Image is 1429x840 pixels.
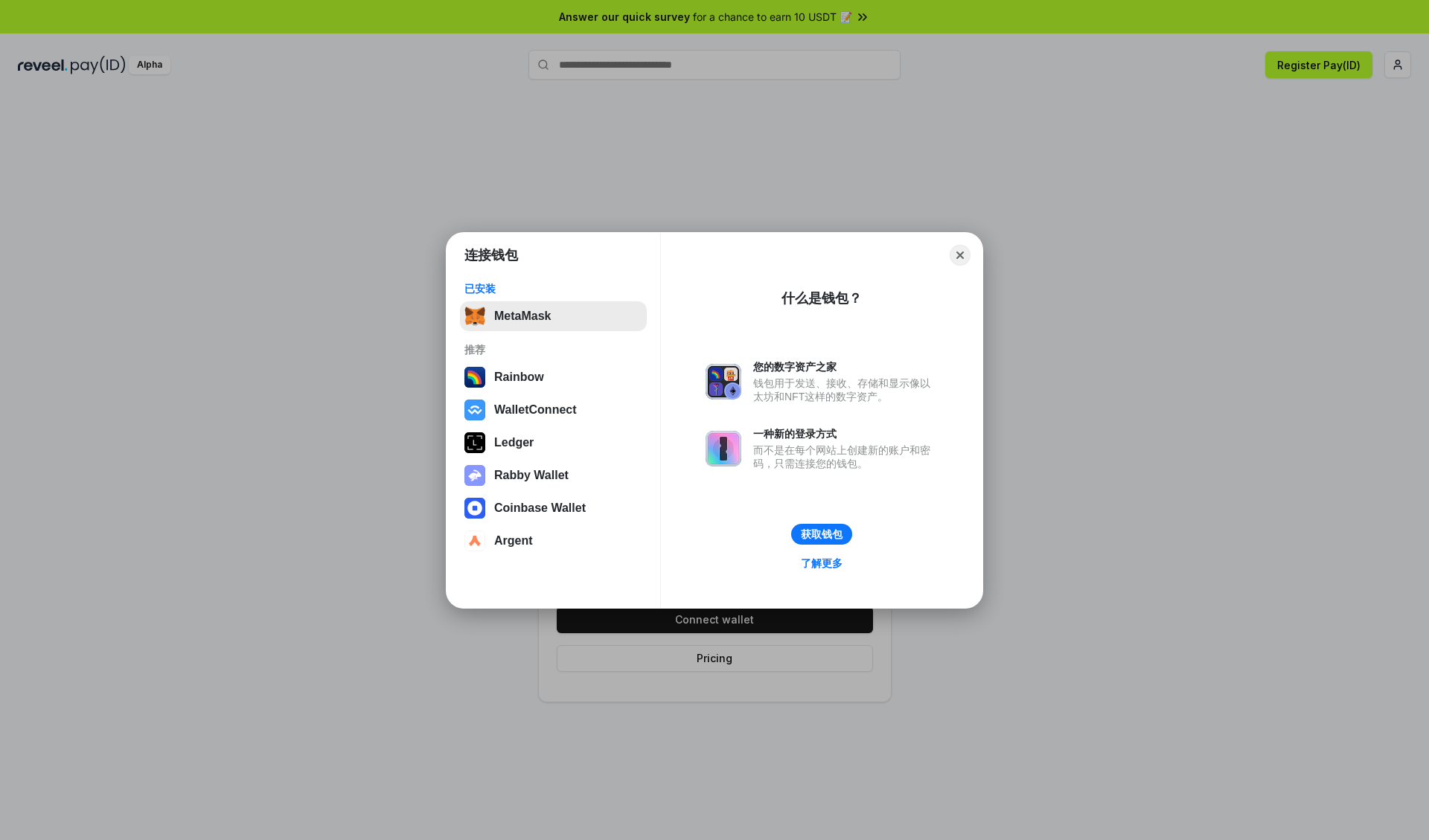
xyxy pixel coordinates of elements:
[781,289,862,307] div: 什么是钱包？
[460,395,647,425] button: WalletConnect
[753,376,938,403] div: 钱包用于发送、接收、存储和显示像以太坊和NFT这样的数字资产。
[801,557,843,570] div: 了解更多
[494,403,577,417] div: WalletConnect
[706,431,741,467] img: svg+xml,%3Csvg%20xmlns%3D%22http%3A%2F%2Fwww.w3.org%2F2000%2Fsvg%22%20fill%3D%22none%22%20viewBox...
[460,362,647,392] button: Rainbow
[460,301,647,331] button: MetaMask
[464,343,642,356] div: 推荐
[464,400,485,420] img: svg+xml,%3Csvg%20width%3D%2228%22%20height%3D%2228%22%20viewBox%3D%220%200%2028%2028%22%20fill%3D...
[464,246,518,264] h1: 连接钱包
[464,306,485,327] img: svg+xml,%3Csvg%20fill%3D%22none%22%20height%3D%2233%22%20viewBox%3D%220%200%2035%2033%22%20width%...
[494,534,533,548] div: Argent
[753,443,938,470] div: 而不是在每个网站上创建新的账户和密码，只需连接您的钱包。
[460,526,647,556] button: Argent
[494,469,569,482] div: Rabby Wallet
[464,465,485,486] img: svg+xml,%3Csvg%20xmlns%3D%22http%3A%2F%2Fwww.w3.org%2F2000%2Fsvg%22%20fill%3D%22none%22%20viewBox...
[460,493,647,523] button: Coinbase Wallet
[950,245,971,266] button: Close
[494,310,551,323] div: MetaMask
[494,436,534,449] div: Ledger
[801,528,843,541] div: 获取钱包
[464,530,485,551] img: svg+xml,%3Csvg%20width%3D%2228%22%20height%3D%2228%22%20viewBox%3D%220%200%2028%2028%22%20fill%3D...
[460,461,647,490] button: Rabby Wallet
[494,371,544,384] div: Rainbow
[464,367,485,388] img: svg+xml,%3Csvg%20width%3D%22120%22%20height%3D%22120%22%20viewBox%3D%220%200%20120%20120%22%20fil...
[753,360,938,373] div: 您的数字资产之家
[460,428,647,458] button: Ledger
[706,364,741,400] img: svg+xml,%3Csvg%20xmlns%3D%22http%3A%2F%2Fwww.w3.org%2F2000%2Fsvg%22%20fill%3D%22none%22%20viewBox...
[464,498,485,519] img: svg+xml,%3Csvg%20width%3D%2228%22%20height%3D%2228%22%20viewBox%3D%220%200%2028%2028%22%20fill%3D...
[792,554,851,573] a: 了解更多
[791,524,852,545] button: 获取钱包
[494,501,586,515] div: Coinbase Wallet
[753,427,938,440] div: 一种新的登录方式
[464,282,642,295] div: 已安装
[464,432,485,453] img: svg+xml,%3Csvg%20xmlns%3D%22http%3A%2F%2Fwww.w3.org%2F2000%2Fsvg%22%20width%3D%2228%22%20height%3...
